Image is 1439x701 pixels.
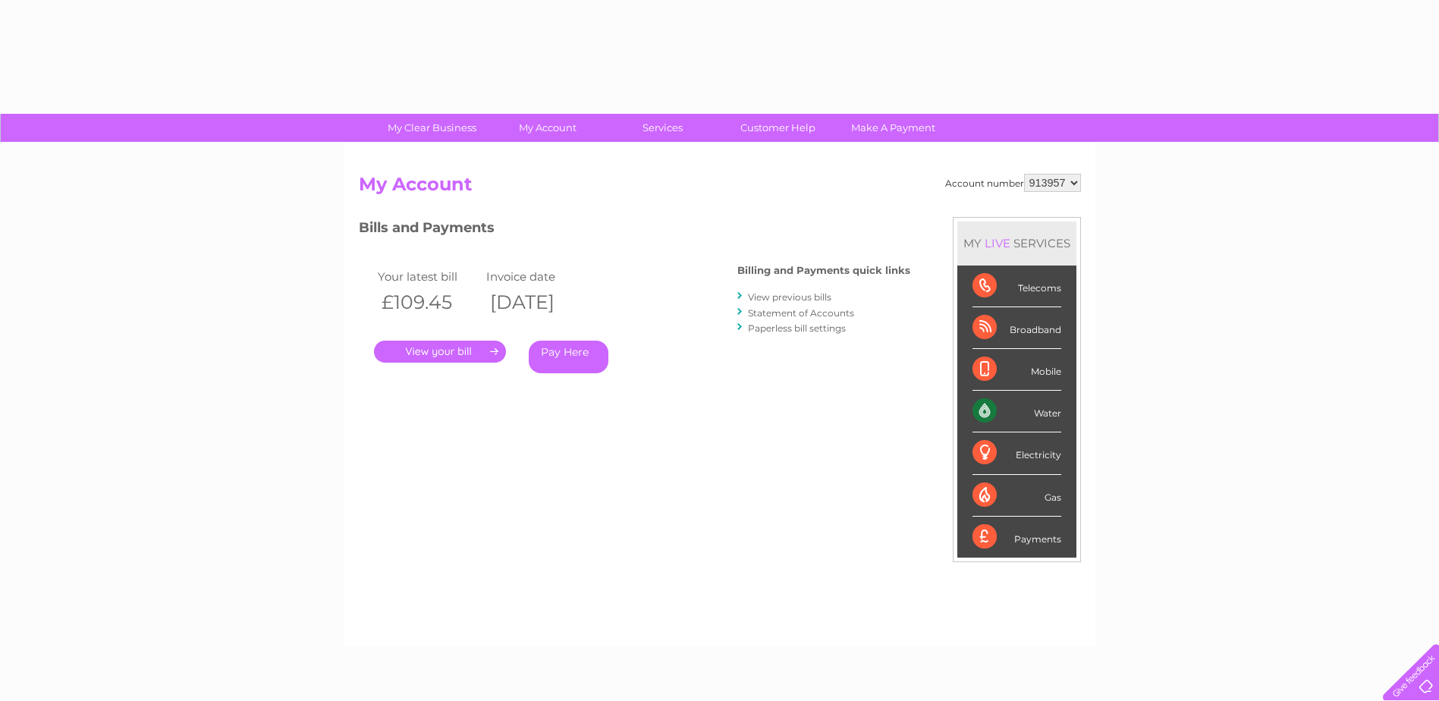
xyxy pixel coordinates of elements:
[737,265,910,276] h4: Billing and Payments quick links
[972,432,1061,474] div: Electricity
[972,349,1061,391] div: Mobile
[374,266,483,287] td: Your latest bill
[972,266,1061,307] div: Telecoms
[374,341,506,363] a: .
[945,174,1081,192] div: Account number
[482,266,592,287] td: Invoice date
[972,475,1061,517] div: Gas
[748,307,854,319] a: Statement of Accounts
[600,114,725,142] a: Services
[972,391,1061,432] div: Water
[359,174,1081,203] h2: My Account
[972,517,1061,558] div: Payments
[831,114,956,142] a: Make A Payment
[374,287,483,318] th: £109.45
[529,341,608,373] a: Pay Here
[957,222,1076,265] div: MY SERVICES
[982,236,1013,250] div: LIVE
[369,114,495,142] a: My Clear Business
[748,291,831,303] a: View previous bills
[748,322,846,334] a: Paperless bill settings
[972,307,1061,349] div: Broadband
[482,287,592,318] th: [DATE]
[359,217,910,244] h3: Bills and Payments
[715,114,840,142] a: Customer Help
[485,114,610,142] a: My Account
